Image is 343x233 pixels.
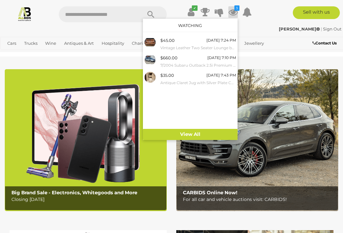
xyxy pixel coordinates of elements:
[160,44,236,51] small: Vintage Leather Two Seater Lounge by [PERSON_NAME] Furniture
[192,5,198,11] i: ✔
[22,38,40,49] a: Trucks
[145,54,156,65] img: 54161-1a_ex.jpg
[279,26,321,31] a: [PERSON_NAME]
[135,6,167,22] button: Search
[178,23,202,28] a: Watching
[143,70,238,88] a: $35.00 [DATE] 7:43 PM Antique Claret Jug with Silver Plate Collar, Cut Glass Diamond Shaped Body ...
[45,49,96,59] a: [GEOGRAPHIC_DATA]
[5,38,19,49] a: Cars
[234,5,239,11] i: 3
[160,79,236,86] small: Antique Claret Jug with Silver Plate Collar, Cut Glass Diamond Shaped Body & Ebonised Bar Handle,...
[160,38,175,43] span: $45.00
[145,37,156,48] img: 53646-36a.JPG
[279,26,320,31] strong: [PERSON_NAME]
[43,38,59,49] a: Wine
[207,54,236,61] div: [DATE] 7:10 PM
[228,6,238,18] a: 3
[186,6,196,18] a: ✔
[160,55,178,60] span: $660.00
[321,26,322,31] span: |
[143,53,238,70] a: $660.00 [DATE] 7:10 PM 7/2004 Subaru Outback 2.5i Premium MY04 4d Wagon Silver 2.5L
[313,40,338,47] a: Contact Us
[313,41,337,45] b: Contact Us
[293,6,340,19] a: Sell with us
[143,35,238,53] a: $45.00 [DATE] 7:24 PM Vintage Leather Two Seater Lounge by [PERSON_NAME] Furniture
[242,38,266,49] a: Jewellery
[160,73,174,78] span: $35.00
[5,49,22,59] a: Office
[99,38,127,49] a: Hospitality
[129,38,149,49] a: Charity
[62,38,96,49] a: Antiques & Art
[25,49,43,59] a: Sports
[17,6,32,21] img: Allbids.com.au
[206,37,236,44] div: [DATE] 7:24 PM
[323,26,341,31] a: Sign Out
[145,72,156,83] img: 53913-125a.jpg
[206,72,236,79] div: [DATE] 7:43 PM
[143,129,238,140] a: View All
[160,62,236,69] small: 7/2004 Subaru Outback 2.5i Premium MY04 4d Wagon Silver 2.5L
